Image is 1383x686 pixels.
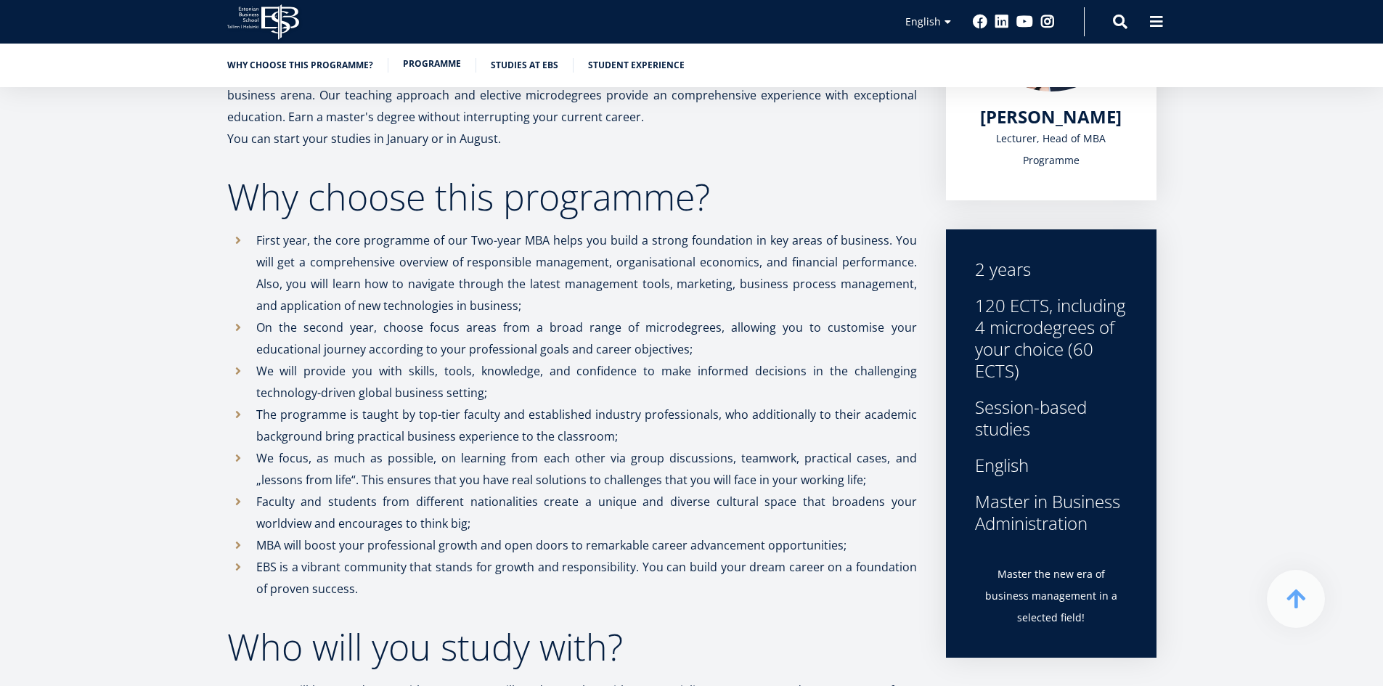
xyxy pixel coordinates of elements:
input: Technology Innovation MBA [4,240,13,250]
a: Linkedin [995,15,1009,29]
span: Last Name [345,1,391,14]
a: Facebook [973,15,987,29]
p: Master the new era of business management in a selected field! [975,563,1127,629]
p: EBS is a vibrant community that stands for growth and responsibility. You can build your dream ca... [256,556,917,600]
a: Why choose this programme? [227,58,373,73]
span: Two-year MBA [17,221,79,234]
a: Student experience [588,58,685,73]
p: Faculty and students from different nationalities create a unique and diverse cultural space that... [256,491,917,534]
div: Session-based studies [975,396,1127,440]
div: 2 years [975,258,1127,280]
p: MBA will boost your professional growth and open doors to remarkable career advancement opportuni... [256,534,917,556]
a: Studies at EBS [491,58,558,73]
a: Programme [403,57,461,71]
a: Youtube [1016,15,1033,29]
h2: Who will you study with? [227,629,917,665]
p: First year, the core programme of our Two-year MBA helps you build a strong foundation in key are... [256,229,917,317]
input: Two-year MBA [4,221,13,231]
div: English [975,454,1127,476]
span: One-year MBA (in Estonian) [17,202,135,215]
p: We will provide you with skills, tools, knowledge, and confidence to make informed decisions in t... [256,360,917,404]
p: On the second year, choose focus areas from a broad range of microdegrees, allowing you to custom... [256,317,917,360]
div: Master in Business Administration [975,491,1127,534]
a: Instagram [1040,15,1055,29]
p: We focus, as much as possible, on learning from each other via group discussions, teamwork, pract... [256,447,917,491]
a: [PERSON_NAME] [980,106,1122,128]
input: One-year MBA (in Estonian) [4,203,13,212]
p: The programme is taught by top-tier faculty and established industry professionals, who additiona... [256,404,917,447]
div: Lecturer, Head of MBA Programme [975,128,1127,171]
p: You can start your studies in January or in August. [227,128,917,150]
span: [PERSON_NAME] [980,105,1122,128]
div: 120 ECTS, including 4 microdegrees of your choice (60 ECTS) [975,295,1127,382]
h2: Why choose this programme? [227,179,917,215]
span: Technology Innovation MBA [17,240,139,253]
